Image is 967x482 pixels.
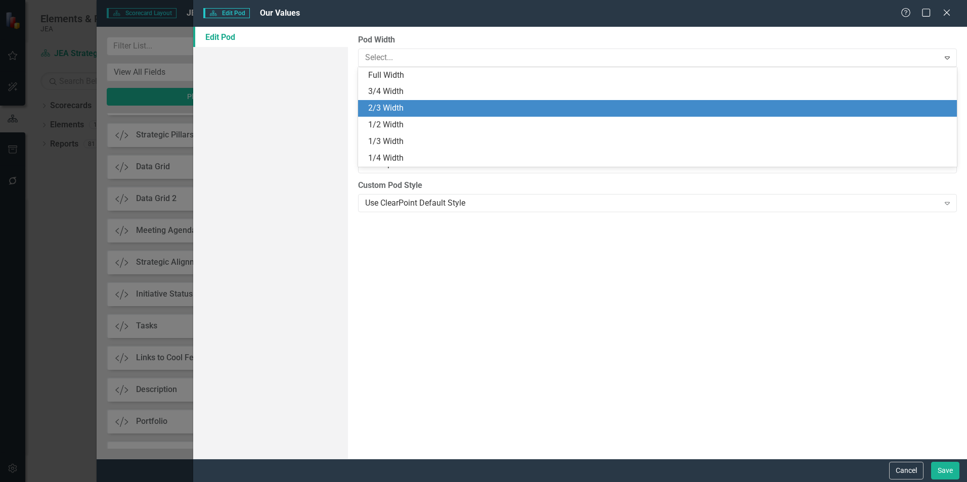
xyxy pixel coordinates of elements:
[368,86,951,98] div: 3/4 Width
[931,462,959,479] button: Save
[358,180,957,191] label: Custom Pod Style
[889,462,924,479] button: Cancel
[358,34,957,46] label: Pod Width
[368,70,951,81] div: Full Width
[193,27,348,47] a: Edit Pod
[368,136,951,148] div: 1/3 Width
[368,153,951,164] div: 1/4 Width
[365,197,939,209] div: Use ClearPoint Default Style
[260,8,300,18] span: Our Values
[368,103,951,114] div: 2/3 Width
[203,8,249,18] span: Edit Pod
[368,119,951,131] div: 1/2 Width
